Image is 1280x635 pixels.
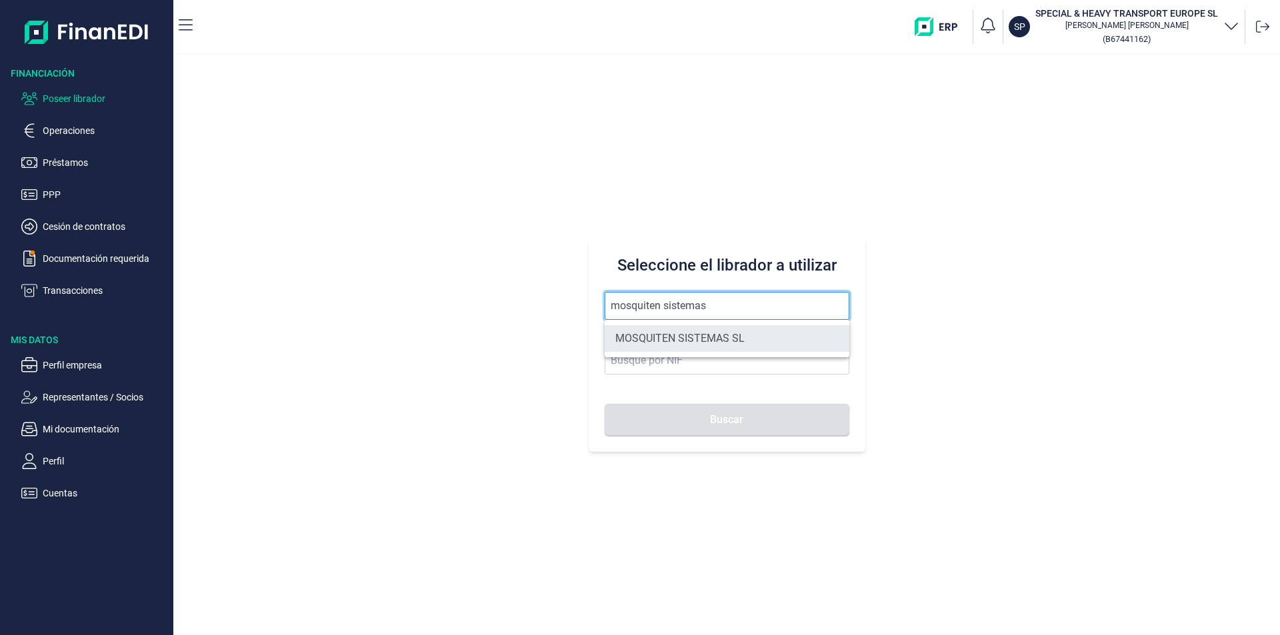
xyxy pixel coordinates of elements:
[43,389,168,405] p: Representantes / Socios
[1014,20,1025,33] p: SP
[1103,34,1151,44] small: Copiar cif
[605,292,849,320] input: Seleccione la razón social
[21,283,168,299] button: Transacciones
[43,357,168,373] p: Perfil empresa
[43,251,168,267] p: Documentación requerida
[605,325,849,352] li: MOSQUITEN SISTEMAS SL
[605,346,849,374] input: Busque por NIF
[25,11,149,53] img: Logo de aplicación
[43,485,168,501] p: Cuentas
[21,123,168,139] button: Operaciones
[21,219,168,235] button: Cesión de contratos
[21,357,168,373] button: Perfil empresa
[605,404,849,436] button: Buscar
[1035,20,1218,31] p: [PERSON_NAME] [PERSON_NAME]
[21,91,168,107] button: Poseer librador
[21,421,168,437] button: Mi documentación
[915,17,967,36] img: erp
[21,155,168,171] button: Préstamos
[43,155,168,171] p: Préstamos
[43,187,168,203] p: PPP
[43,283,168,299] p: Transacciones
[21,251,168,267] button: Documentación requerida
[43,453,168,469] p: Perfil
[605,255,849,276] h3: Seleccione el librador a utilizar
[21,453,168,469] button: Perfil
[21,389,168,405] button: Representantes / Socios
[43,219,168,235] p: Cesión de contratos
[43,91,168,107] p: Poseer librador
[43,123,168,139] p: Operaciones
[1035,7,1218,20] h3: SPECIAL & HEAVY TRANSPORT EUROPE SL
[21,485,168,501] button: Cuentas
[710,414,743,424] span: Buscar
[21,187,168,203] button: PPP
[43,421,168,437] p: Mi documentación
[1009,7,1239,47] button: SPSPECIAL & HEAVY TRANSPORT EUROPE SL[PERSON_NAME] [PERSON_NAME](B67441162)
